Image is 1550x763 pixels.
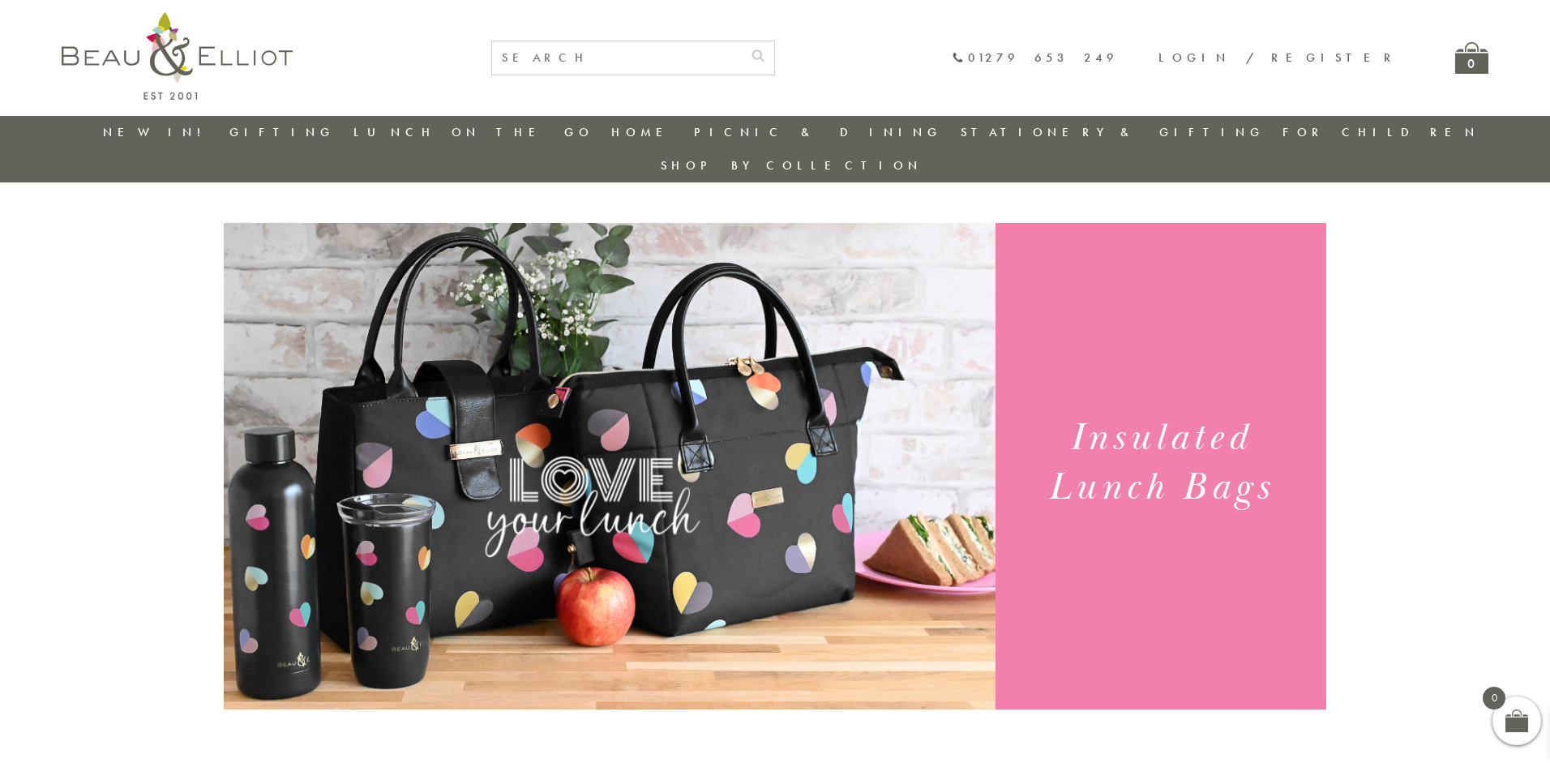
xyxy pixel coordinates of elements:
a: 01279 653 249 [952,51,1118,65]
a: Stationery & Gifting [961,124,1265,140]
a: New in! [103,124,212,140]
h1: Insulated Lunch Bags [1015,414,1306,512]
a: For Children [1282,124,1479,140]
a: Lunch On The Go [353,124,593,140]
a: 0 [1455,42,1488,74]
img: logo [62,12,293,100]
a: Login / Register [1158,49,1398,66]
a: Home [611,124,676,140]
a: Shop by collection [661,157,923,174]
img: Emily Heart Set [224,223,996,709]
span: 0 [1483,687,1505,709]
a: Gifting [229,124,335,140]
input: SEARCH [492,41,742,75]
a: Picnic & Dining [694,124,942,140]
